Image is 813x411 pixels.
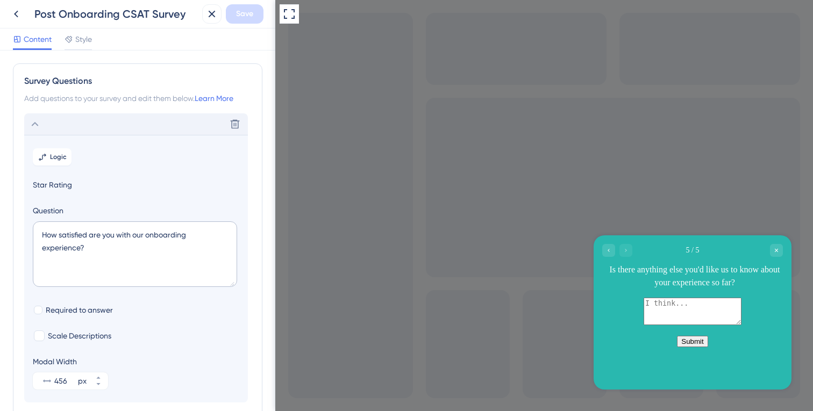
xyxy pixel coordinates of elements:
div: Modal Width [33,355,108,368]
span: Required to answer [46,304,113,316]
button: Logic [33,148,72,165]
a: Learn More [195,94,233,103]
div: px [78,374,87,387]
textarea: How satisfied are you with our onboarding experience? [33,221,237,287]
span: Logic [50,153,67,161]
div: Add questions to your survey and edit them below. [24,92,251,105]
span: Star Rating [33,178,239,191]
span: Scale Descriptions [48,329,111,342]
label: Question [33,204,239,217]
span: Style [75,33,92,46]
div: Survey Questions [24,75,251,88]
button: Save [226,4,263,24]
button: px [89,381,108,390]
button: px [89,372,108,381]
span: Content [24,33,52,46]
input: px [54,374,76,387]
iframe: UserGuiding Survey [318,235,516,390]
span: Save [236,8,253,20]
div: Post Onboarding CSAT Survey [34,6,198,21]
